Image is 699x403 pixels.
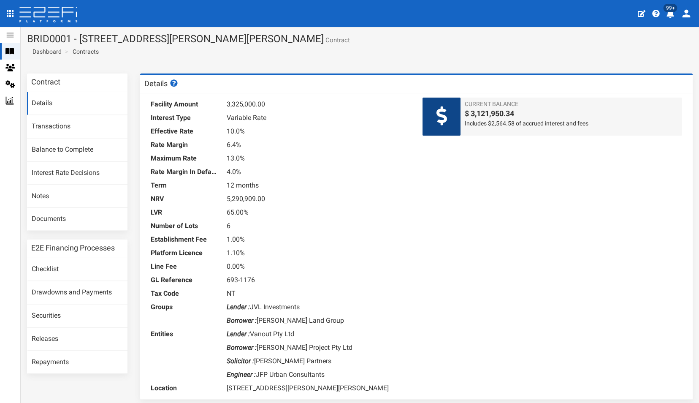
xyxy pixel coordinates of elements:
[151,179,218,192] dt: Term
[73,47,99,56] a: Contracts
[151,233,218,246] dt: Establishment Fee
[324,37,350,44] small: Contract
[227,246,410,260] dd: 1.10%
[151,287,218,300] dt: Tax Code
[151,125,218,138] dt: Effective Rate
[151,165,218,179] dt: Rate Margin In Default
[29,47,62,56] a: Dashboard
[151,260,218,273] dt: Line Fee
[227,370,256,378] i: Engineer :
[227,357,254,365] i: Solicitor :
[227,381,410,395] dd: [STREET_ADDRESS][PERSON_NAME][PERSON_NAME]
[227,165,410,179] dd: 4.0%
[27,281,127,304] a: Drawdowns and Payments
[27,115,127,138] a: Transactions
[227,219,410,233] dd: 6
[227,260,410,273] dd: 0.00%
[151,327,218,341] dt: Entities
[151,192,218,206] dt: NRV
[227,138,410,152] dd: 6.4%
[151,273,218,287] dt: GL Reference
[27,305,127,327] a: Securities
[227,192,410,206] dd: 5,290,909.00
[151,381,218,395] dt: Location
[227,303,250,311] i: Lender :
[151,300,218,314] dt: Groups
[227,206,410,219] dd: 65.00%
[144,79,179,87] h3: Details
[31,244,115,252] h3: E2E Financing Processes
[27,33,693,44] h1: BRID0001 - [STREET_ADDRESS][PERSON_NAME][PERSON_NAME]
[29,48,62,55] span: Dashboard
[151,138,218,152] dt: Rate Margin
[227,98,410,111] dd: 3,325,000.00
[227,233,410,246] dd: 1.00%
[151,98,218,111] dt: Facility Amount
[27,92,127,115] a: Details
[227,341,410,354] dd: [PERSON_NAME] Project Pty Ltd
[227,354,410,368] dd: [PERSON_NAME] Partners
[27,139,127,161] a: Balance to Complete
[27,208,127,231] a: Documents
[31,78,60,86] h3: Contract
[227,316,257,324] i: Borrower :
[151,206,218,219] dt: LVR
[227,300,410,314] dd: JVL Investments
[465,119,678,128] span: Includes $2,564.58 of accrued interest and fees
[27,351,127,374] a: Repayments
[151,219,218,233] dt: Number of Lots
[227,287,410,300] dd: NT
[227,343,257,351] i: Borrower :
[27,185,127,208] a: Notes
[151,152,218,165] dt: Maximum Rate
[465,100,678,108] span: Current Balance
[27,328,127,351] a: Releases
[227,327,410,341] dd: Vanout Pty Ltd
[27,258,127,281] a: Checklist
[227,330,250,338] i: Lender :
[465,108,678,119] span: $ 3,121,950.34
[227,368,410,381] dd: JFP Urban Consultants
[151,246,218,260] dt: Platform Licence
[227,273,410,287] dd: 693-1176
[151,111,218,125] dt: Interest Type
[27,162,127,185] a: Interest Rate Decisions
[227,125,410,138] dd: 10.0%
[227,152,410,165] dd: 13.0%
[227,179,410,192] dd: 12 months
[227,314,410,327] dd: [PERSON_NAME] Land Group
[227,111,410,125] dd: Variable Rate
